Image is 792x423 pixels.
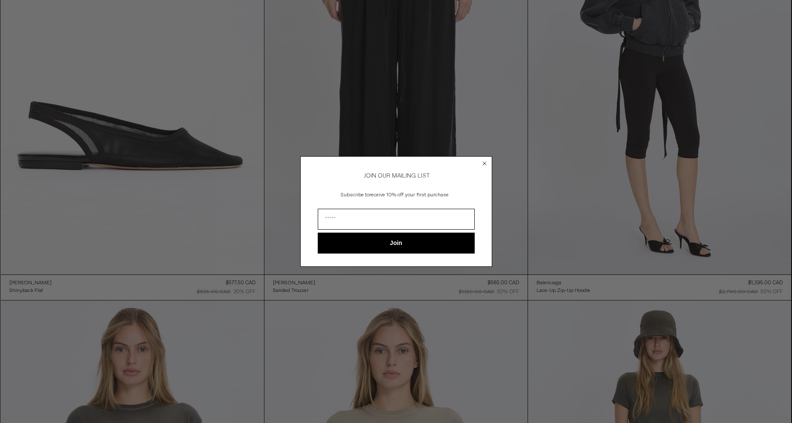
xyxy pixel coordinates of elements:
[341,192,369,198] span: Subscribe to
[318,233,475,254] button: Join
[318,209,475,230] input: Email
[363,172,430,180] span: JOIN OUR MAILING LIST
[480,159,489,168] button: Close dialog
[369,192,449,198] span: receive 10% off your first purchase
